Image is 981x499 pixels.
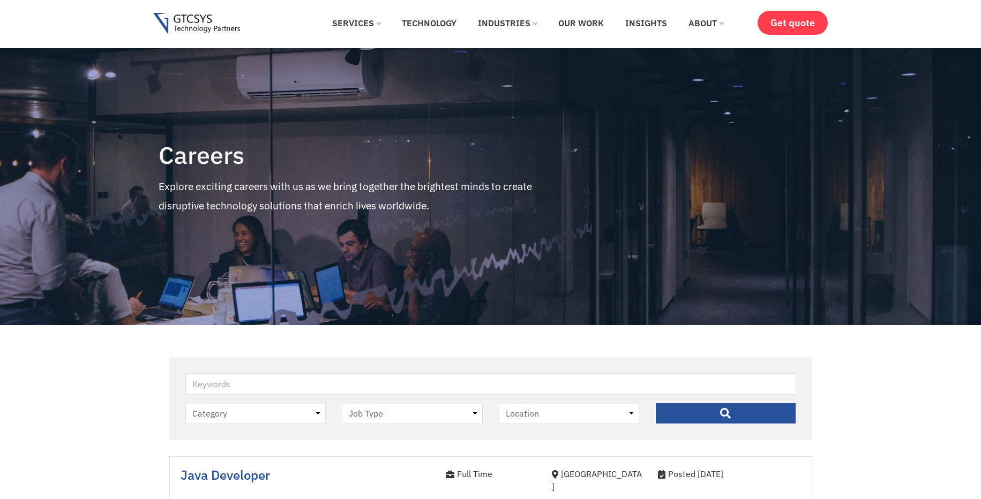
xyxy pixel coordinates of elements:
[617,11,675,35] a: Insights
[470,11,545,35] a: Industries
[680,11,731,35] a: About
[153,13,241,35] img: Gtcsys logo
[758,11,828,35] a: Get quote
[658,467,801,480] div: Posted [DATE]
[446,467,536,480] div: Full Time
[159,177,570,215] p: Explore exciting careers with us as we bring together the brightest minds to create disruptive te...
[181,466,270,483] a: Java Developer
[655,403,796,424] input: 
[185,373,796,395] input: Keywords
[324,11,388,35] a: Services
[159,142,570,169] h4: Careers
[552,467,642,493] div: [GEOGRAPHIC_DATA]
[550,11,612,35] a: Our Work
[770,17,815,28] span: Get quote
[394,11,465,35] a: Technology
